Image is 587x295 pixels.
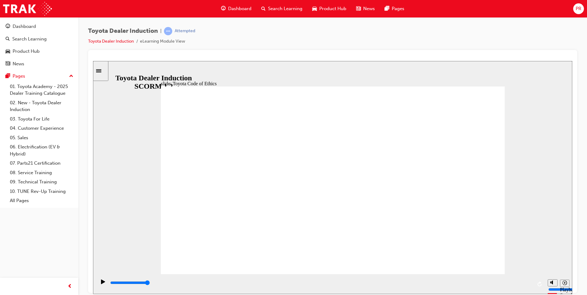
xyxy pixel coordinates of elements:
[455,226,495,231] input: volume
[3,218,14,228] button: Play (Ctrl+Alt+P)
[88,28,158,35] span: Toyota Dealer Induction
[17,219,57,224] input: slide progress
[7,124,76,133] a: 04. Customer Experience
[7,82,76,98] a: 01. Toyota Academy - 2025 Dealer Training Catalogue
[140,38,185,45] li: eLearning Module View
[216,2,256,15] a: guage-iconDashboard
[6,49,10,54] span: car-icon
[221,5,226,13] span: guage-icon
[2,58,76,70] a: News
[452,213,476,233] div: misc controls
[363,5,375,12] span: News
[455,218,465,225] button: Mute (Ctrl+Alt+M)
[7,187,76,196] a: 10. TUNE Rev-Up Training
[7,114,76,124] a: 03. Toyota For Life
[6,61,10,67] span: news-icon
[256,2,307,15] a: search-iconSearch Learning
[467,219,476,226] button: Playback speed
[7,177,76,187] a: 09. Technical Training
[319,5,346,12] span: Product Hub
[175,28,195,34] div: Attempted
[6,36,10,42] span: search-icon
[7,142,76,159] a: 06. Electrification (EV & Hybrid)
[164,27,172,35] span: learningRecordVerb_ATTEMPT-icon
[442,219,452,228] button: Replay (Ctrl+Alt+R)
[3,2,52,16] img: Trak
[12,36,47,43] div: Search Learning
[7,168,76,178] a: 08. Service Training
[2,71,76,82] button: Pages
[69,72,73,80] span: up-icon
[68,283,72,290] span: prev-icon
[392,5,404,12] span: Pages
[268,5,302,12] span: Search Learning
[467,226,476,237] div: Playback Speed
[3,213,452,233] div: playback controls
[13,60,24,67] div: News
[2,46,76,57] a: Product Hub
[88,39,134,44] a: Toyota Dealer Induction
[2,20,76,71] button: DashboardSearch LearningProduct HubNews
[261,5,266,13] span: search-icon
[7,133,76,143] a: 05. Sales
[6,74,10,79] span: pages-icon
[160,28,161,35] span: |
[380,2,409,15] a: pages-iconPages
[576,5,581,12] span: PR
[228,5,251,12] span: Dashboard
[7,196,76,205] a: All Pages
[573,3,584,14] button: PR
[13,48,40,55] div: Product Hub
[385,5,389,13] span: pages-icon
[2,21,76,32] a: Dashboard
[2,33,76,45] a: Search Learning
[312,5,317,13] span: car-icon
[356,5,361,13] span: news-icon
[7,159,76,168] a: 07. Parts21 Certification
[351,2,380,15] a: news-iconNews
[6,24,10,29] span: guage-icon
[13,73,25,80] div: Pages
[13,23,36,30] div: Dashboard
[307,2,351,15] a: car-iconProduct Hub
[7,98,76,114] a: 02. New - Toyota Dealer Induction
